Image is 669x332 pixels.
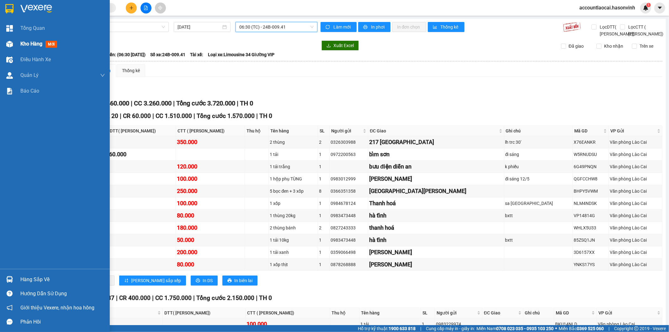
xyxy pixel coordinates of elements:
[176,99,235,107] span: Tổng cước 3.720.000
[556,309,590,316] span: Mã GD
[610,163,661,170] div: Văn phòng Lào Cai
[97,99,129,107] span: CR 460.000
[555,321,596,328] div: BKU14NLD
[609,246,662,259] td: Văn phòng Lào Cai
[177,187,244,195] div: 250.000
[177,223,244,232] div: 180.000
[319,249,328,256] div: 1
[270,188,317,195] div: 5 bọc đen + 3 xốp
[144,6,148,10] span: file-add
[610,237,661,244] div: Văn phòng Lào Cai
[319,224,328,231] div: 2
[426,325,475,332] span: Cung cấp máy in - giấy in:
[227,278,232,283] span: printer
[369,199,503,208] div: Thanh hoá
[177,162,244,171] div: 120.000
[6,56,13,63] img: warehouse-icon
[331,224,367,231] div: 0827243333
[150,51,185,58] span: Số xe: 24B-009.41
[108,126,176,136] th: DTT( [PERSON_NAME])
[626,24,665,37] span: Lọc CTT ( [PERSON_NAME])
[131,99,132,107] span: |
[609,222,662,234] td: Văn phòng Lào Cai
[190,51,203,58] span: Tài xế:
[610,212,661,219] div: Văn phòng Lào Cai
[496,326,554,331] strong: 0708 023 035 - 0935 103 250
[120,112,121,120] span: |
[237,99,238,107] span: |
[119,276,186,286] button: sort-ascending[PERSON_NAME] sắp xếp
[573,246,609,259] td: 3D6157XX
[256,112,258,120] span: |
[610,261,661,268] div: Văn phòng Lào Cai
[60,321,162,328] div: 0985005074
[574,261,608,268] div: YNKS17YS
[6,72,13,79] img: warehouse-icon
[6,41,13,47] img: warehouse-icon
[173,99,175,107] span: |
[331,127,362,134] span: Người gửi
[609,148,662,161] td: Văn phòng Lào Cai
[158,6,162,10] span: aim
[441,24,459,30] span: Thống kê
[20,56,51,63] span: Điều hành xe
[247,320,329,329] div: 100.000
[203,277,213,284] span: In DS
[177,174,244,183] div: 100.000
[370,127,497,134] span: ĐC Giao
[193,294,195,302] span: |
[6,25,13,32] img: dashboard-icon
[240,99,253,107] span: TH 0
[246,308,330,318] th: CTT ( [PERSON_NAME])
[598,309,656,316] span: VP Gửi
[505,212,572,219] div: bxtt
[369,150,503,159] div: bỉm sơn
[577,326,604,331] strong: 0369 525 060
[177,199,244,208] div: 100.000
[505,200,572,207] div: sa [GEOGRAPHIC_DATA]
[321,40,359,51] button: downloadXuất Excel
[574,200,608,207] div: NLM4NDSK
[319,188,328,195] div: 8
[330,308,360,318] th: Thu hộ
[505,163,572,170] div: k phiếu
[573,173,609,185] td: QGFCCHW8
[574,249,608,256] div: 3D6157XX
[197,112,255,120] span: Tổng cước 1.570.000
[126,3,137,13] button: plus
[20,317,105,327] div: Phản hồi
[141,3,151,13] button: file-add
[234,277,252,284] span: In biên lai
[270,200,317,207] div: 1 xốp
[643,5,649,11] img: icon-new-feature
[124,278,129,283] span: sort-ascending
[177,248,244,257] div: 200.000
[476,325,554,332] span: Miền Nam
[609,173,662,185] td: Văn phòng Lào Cai
[119,294,151,302] span: CR 400.000
[609,136,662,148] td: Văn phòng Lào Cai
[369,211,503,220] div: hà tĩnh
[363,25,369,30] span: printer
[20,87,39,95] span: Báo cáo
[609,185,662,197] td: Văn phòng Lào Cai
[177,138,244,147] div: 350.000
[177,236,244,244] div: 50.000
[331,151,367,158] div: 0972200563
[574,188,608,195] div: BHPY5VWM
[259,294,272,302] span: TH 0
[610,127,656,134] span: VP Gửi
[505,175,572,182] div: đi sáng 12/5
[331,175,367,182] div: 0983012999
[270,261,317,268] div: 1 xốp thịt
[321,22,357,32] button: syncLàm mới
[654,3,665,13] button: caret-down
[647,3,650,7] span: 1
[573,210,609,222] td: VP14814G
[177,260,244,269] div: 80.000
[152,112,154,120] span: |
[610,175,661,182] div: Văn phòng Lào Cai
[20,71,39,79] span: Quản Lý
[573,148,609,161] td: W5RNUDSU
[597,24,636,37] span: Lọc DTT( [PERSON_NAME])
